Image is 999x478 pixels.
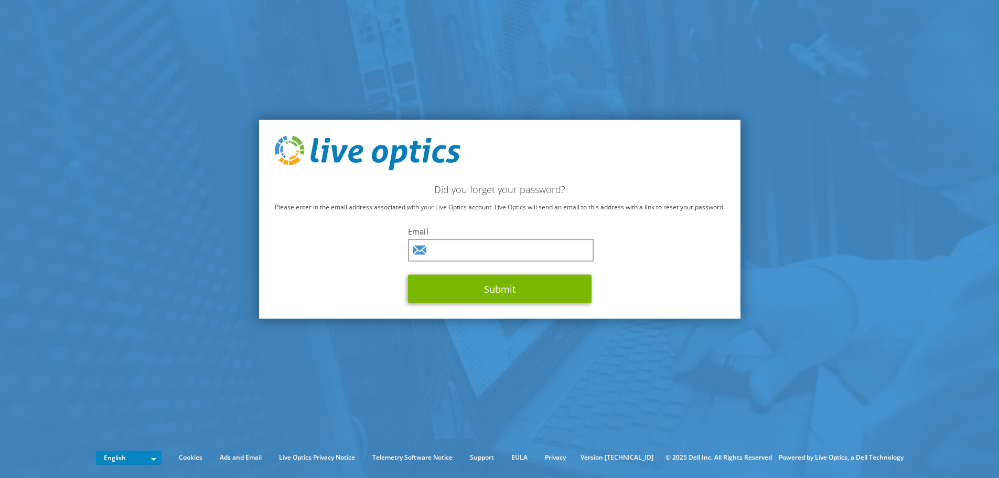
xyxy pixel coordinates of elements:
[660,452,777,463] li: © 2025 Dell Inc. All Rights Reserved
[271,452,363,463] a: Live Optics Privacy Notice
[575,452,659,463] li: Version [TECHNICAL_ID]
[408,226,592,236] label: Email
[462,452,502,463] a: Support
[275,183,725,195] h2: Did you forget your password?
[537,452,574,463] a: Privacy
[275,201,725,213] p: Please enter in the email address associated with your Live Optics account. Live Optics will send...
[503,452,535,463] a: EULA
[171,452,210,463] a: Cookies
[275,136,460,171] img: live_optics_svg.svg
[212,452,270,463] a: Ads and Email
[364,452,460,463] a: Telemetry Software Notice
[408,274,592,303] button: Submit
[779,452,904,463] li: Powered by Live Optics, a Dell Technology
